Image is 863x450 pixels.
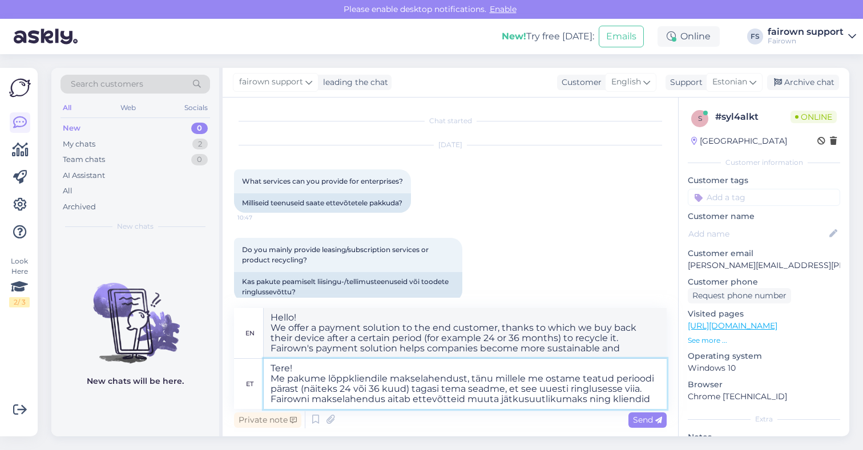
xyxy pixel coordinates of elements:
[688,335,840,346] p: See more ...
[688,175,840,187] p: Customer tags
[486,4,520,14] span: Enable
[264,308,667,358] textarea: Hello! We offer a payment solution to the end customer, thanks to which we buy back their device ...
[691,135,787,147] div: [GEOGRAPHIC_DATA]
[768,37,844,46] div: Fairown
[768,27,856,46] a: fairown supportFairown
[61,100,74,115] div: All
[688,248,840,260] p: Customer email
[246,374,253,394] div: et
[245,323,255,343] div: en
[688,157,840,168] div: Customer information
[712,76,747,88] span: Estonian
[87,375,184,387] p: New chats will be here.
[318,76,388,88] div: leading the chat
[63,201,96,213] div: Archived
[688,288,791,303] div: Request phone number
[688,260,840,271] p: [PERSON_NAME][EMAIL_ADDRESS][PERSON_NAME][DOMAIN_NAME]
[182,100,210,115] div: Socials
[234,116,667,126] div: Chat started
[192,139,208,150] div: 2
[715,110,791,124] div: # syl4alkt
[688,308,840,320] p: Visited pages
[747,29,763,44] div: FS
[63,139,95,150] div: My chats
[51,262,219,365] img: No chats
[688,391,840,403] p: Chrome [TECHNICAL_ID]
[688,321,777,331] a: [URL][DOMAIN_NAME]
[557,76,602,88] div: Customer
[242,245,430,264] span: Do you mainly provide leasing/subscription services or product recycling?
[118,100,138,115] div: Web
[191,154,208,165] div: 0
[611,76,641,88] span: English
[688,228,827,240] input: Add name
[698,114,702,123] span: s
[191,123,208,134] div: 0
[791,111,837,123] span: Online
[117,221,154,232] span: New chats
[688,189,840,206] input: Add a tag
[688,210,840,222] p: Customer name
[768,27,844,37] div: fairown support
[264,359,667,409] textarea: Tere! Me pakume lõppkliendile makselahendust, tänu millele me ostame teatud perioodi pärast (näit...
[666,76,703,88] div: Support
[688,414,840,424] div: Extra
[71,78,143,90] span: Search customers
[63,154,105,165] div: Team chats
[63,123,80,134] div: New
[688,362,840,374] p: Windows 10
[502,31,526,42] b: New!
[658,26,720,47] div: Online
[234,272,462,302] div: Kas pakute peamiselt liisingu-/tellimusteenuseid või toodete ringlussevõttu?
[234,412,301,428] div: Private note
[9,77,31,99] img: Askly Logo
[63,170,105,181] div: AI Assistant
[239,76,303,88] span: fairown support
[767,75,839,90] div: Archive chat
[688,431,840,443] p: Notes
[688,350,840,362] p: Operating system
[237,213,280,222] span: 10:47
[688,379,840,391] p: Browser
[242,177,403,185] span: What services can you provide for enterprises?
[599,26,644,47] button: Emails
[9,256,30,307] div: Look Here
[9,297,30,307] div: 2 / 3
[234,140,667,150] div: [DATE]
[234,193,411,213] div: Milliseid teenuseid saate ettevõtetele pakkuda?
[63,185,72,197] div: All
[633,415,662,425] span: Send
[688,276,840,288] p: Customer phone
[502,30,594,43] div: Try free [DATE]:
